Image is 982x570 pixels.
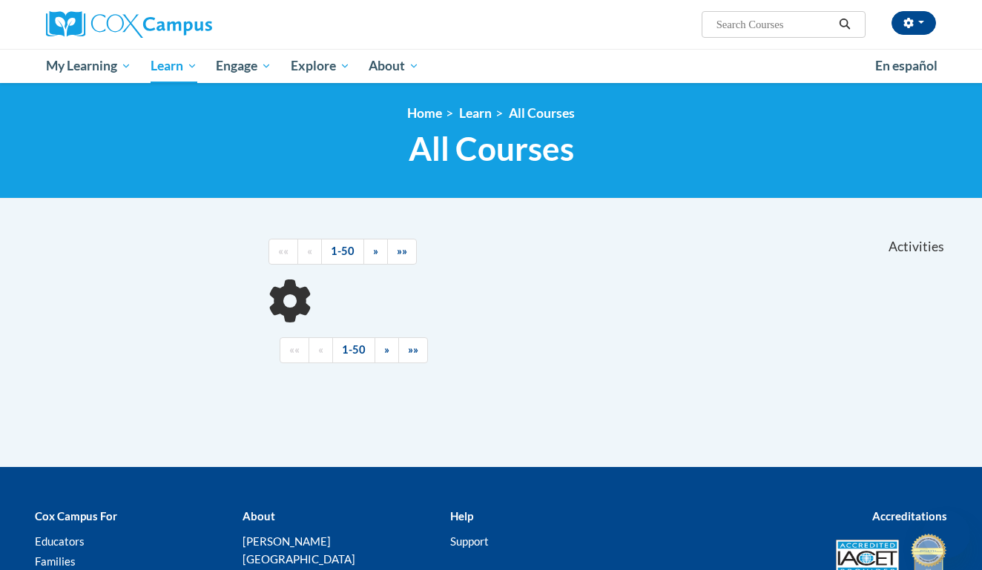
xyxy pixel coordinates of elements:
span: » [384,343,389,356]
a: My Learning [36,49,141,83]
span: »» [408,343,418,356]
a: All Courses [509,105,575,121]
input: Search Courses [715,16,834,33]
span: « [318,343,323,356]
a: Next [363,239,388,265]
a: End [387,239,417,265]
a: En español [866,50,947,82]
a: Previous [309,337,333,363]
b: Help [450,509,473,523]
div: Main menu [24,49,958,83]
iframe: Button to launch messaging window [923,511,970,558]
span: Explore [291,57,350,75]
span: » [373,245,378,257]
a: Cox Campus [46,11,328,38]
a: [PERSON_NAME][GEOGRAPHIC_DATA] [243,534,355,566]
span: Engage [216,57,271,75]
a: Learn [141,49,207,83]
a: Engage [206,49,281,83]
a: End [398,337,428,363]
a: Previous [297,239,322,265]
a: About [360,49,429,83]
span: All Courses [409,129,574,168]
a: Explore [281,49,360,83]
span: »» [397,245,407,257]
button: Account Settings [892,11,936,35]
span: «« [289,343,300,356]
a: Begining [268,239,298,265]
a: 1-50 [332,337,375,363]
b: About [243,509,275,523]
span: About [369,57,419,75]
a: 1-50 [321,239,364,265]
img: Cox Campus [46,11,212,38]
span: Learn [151,57,197,75]
a: Support [450,534,489,548]
a: Begining [280,337,309,363]
a: Families [35,554,76,568]
b: Cox Campus For [35,509,117,523]
button: Search [834,16,856,33]
a: Next [375,337,399,363]
a: Home [407,105,442,121]
a: Educators [35,534,85,548]
span: «« [278,245,289,257]
b: Accreditations [872,509,947,523]
span: Activities [889,239,944,255]
span: My Learning [46,57,131,75]
span: « [307,245,312,257]
span: En español [875,58,937,73]
a: Learn [459,105,492,121]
